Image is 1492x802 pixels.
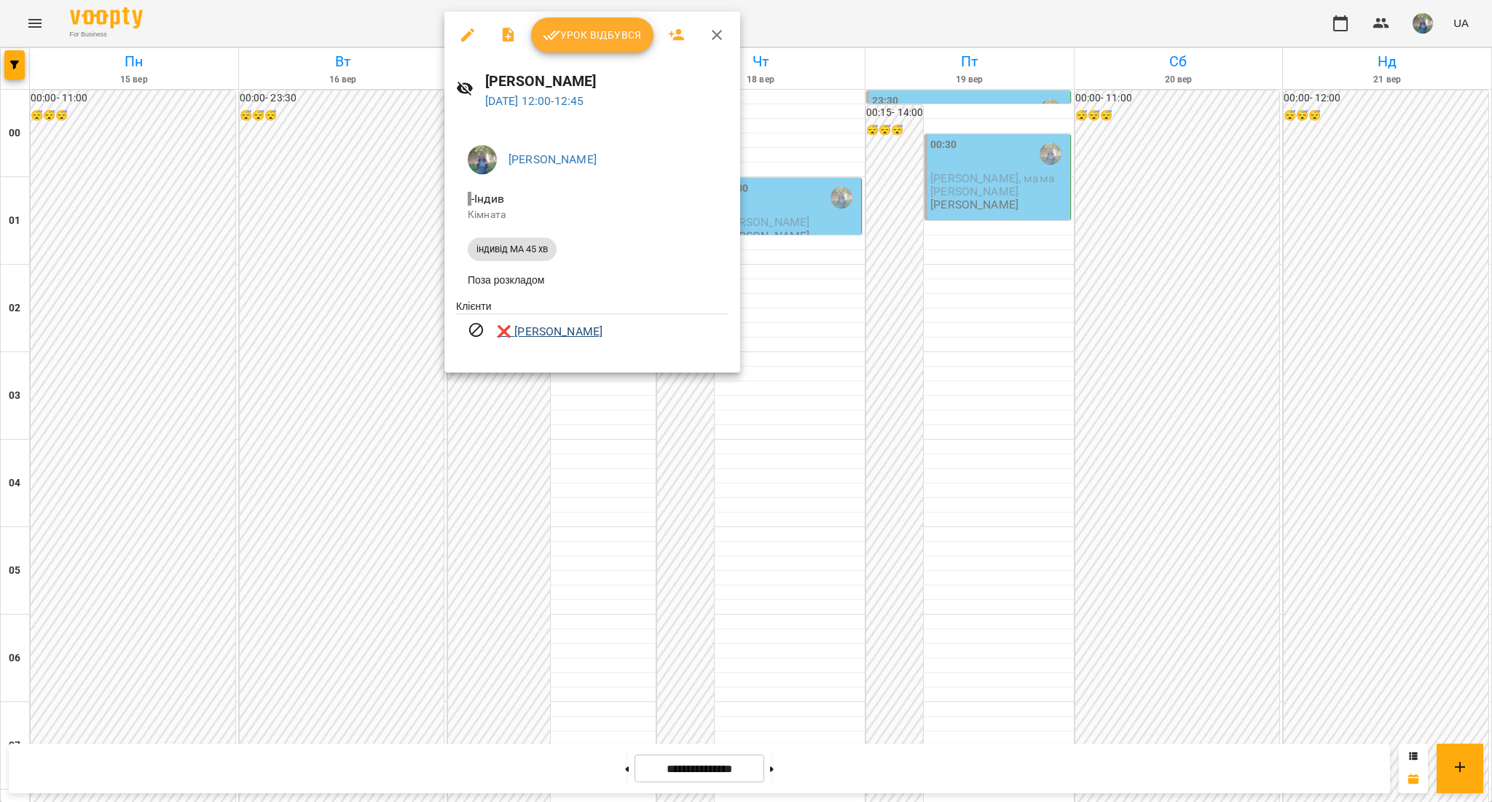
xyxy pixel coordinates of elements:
[468,145,497,174] img: de1e453bb906a7b44fa35c1e57b3518e.jpg
[468,192,507,206] span: - Індив
[456,299,729,355] ul: Клієнти
[468,322,485,339] svg: Візит скасовано
[509,152,597,166] a: [PERSON_NAME]
[468,243,557,256] span: індивід МА 45 хв
[497,323,602,340] a: ❌ [PERSON_NAME]
[468,208,717,222] p: Кімната
[531,17,653,52] button: Урок відбувся
[543,26,642,44] span: Урок відбувся
[485,70,729,93] h6: [PERSON_NAME]
[485,94,584,108] a: [DATE] 12:00-12:45
[456,267,729,293] li: Поза розкладом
